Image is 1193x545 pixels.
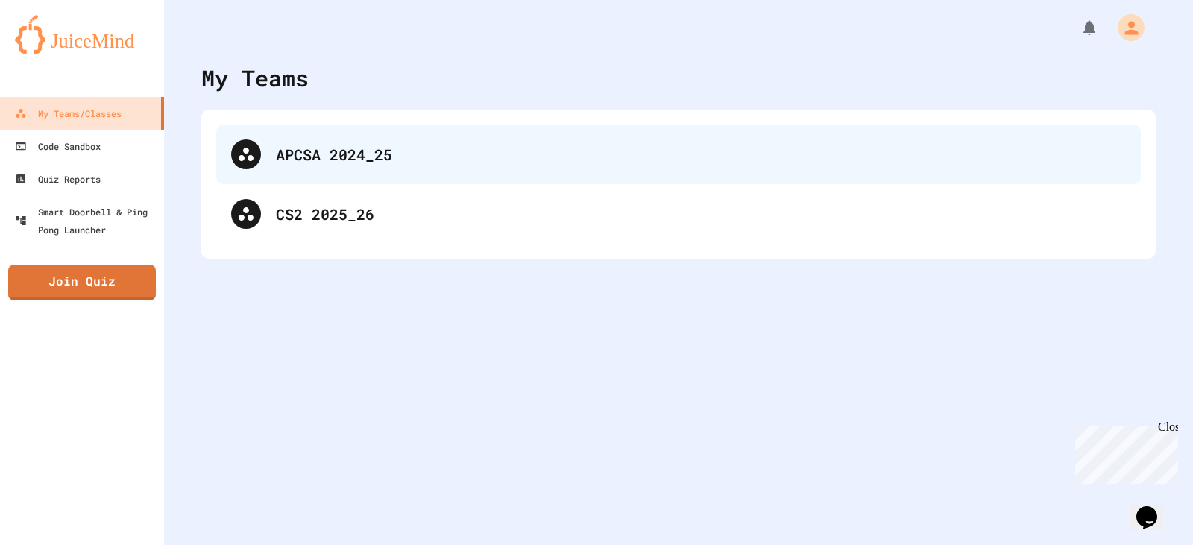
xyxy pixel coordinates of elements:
div: My Account [1102,10,1148,45]
a: Join Quiz [8,265,156,300]
div: CS2 2025_26 [276,203,1126,225]
div: My Teams/Classes [15,104,122,122]
iframe: chat widget [1130,485,1178,530]
div: APCSA 2024_25 [276,143,1126,166]
iframe: chat widget [1069,420,1178,484]
div: Chat with us now!Close [6,6,103,95]
div: My Notifications [1053,15,1102,40]
div: Quiz Reports [15,170,101,188]
div: APCSA 2024_25 [216,125,1141,184]
div: Code Sandbox [15,137,101,155]
div: My Teams [201,61,309,95]
div: CS2 2025_26 [216,184,1141,244]
div: Smart Doorbell & Ping Pong Launcher [15,203,158,239]
img: logo-orange.svg [15,15,149,54]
